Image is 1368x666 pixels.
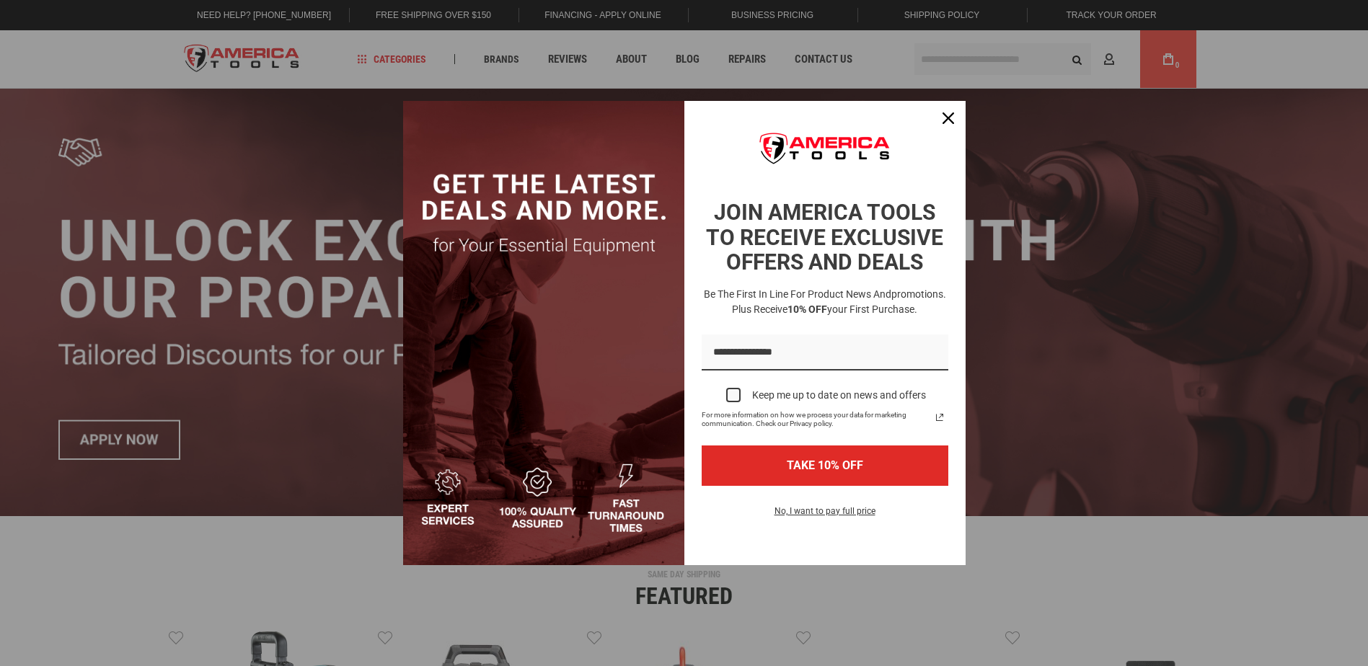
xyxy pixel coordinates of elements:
[702,411,931,428] span: For more information on how we process your data for marketing communication. Check our Privacy p...
[931,409,948,426] a: Read our Privacy Policy
[1165,621,1368,666] iframe: LiveChat chat widget
[732,288,946,315] span: promotions. Plus receive your first purchase.
[787,303,827,315] strong: 10% OFF
[763,503,887,528] button: No, I want to pay full price
[706,200,943,275] strong: JOIN AMERICA TOOLS TO RECEIVE EXCLUSIVE OFFERS AND DEALS
[702,334,948,371] input: Email field
[943,112,954,124] svg: close icon
[931,101,966,136] button: Close
[702,445,948,485] button: TAKE 10% OFF
[752,389,926,401] div: Keep me up to date on news and offers
[931,409,948,426] svg: link icon
[699,287,951,317] h3: Be the first in line for product news and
